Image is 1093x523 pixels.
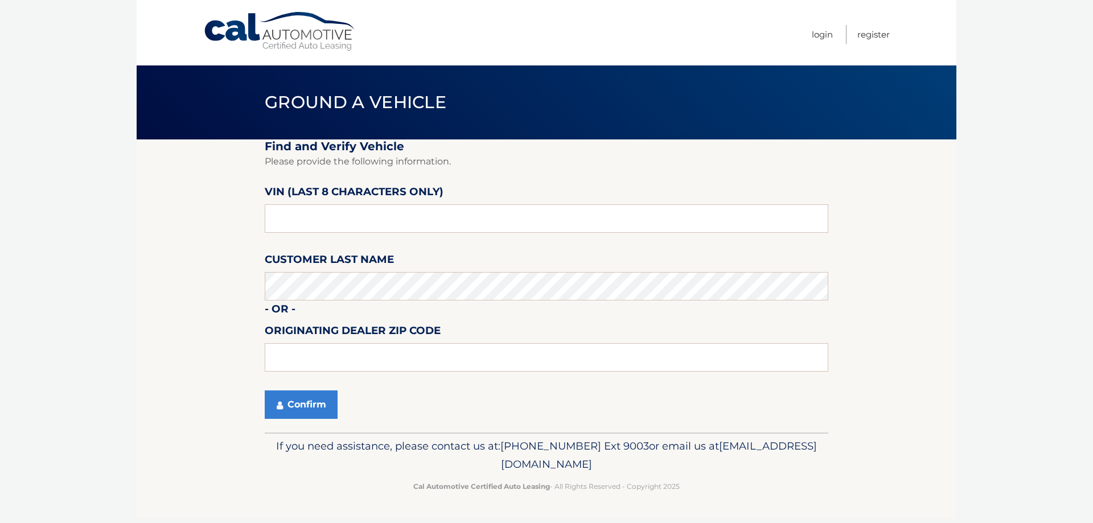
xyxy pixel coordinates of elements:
[203,11,357,52] a: Cal Automotive
[265,92,446,113] span: Ground a Vehicle
[265,322,441,343] label: Originating Dealer Zip Code
[265,183,443,204] label: VIN (last 8 characters only)
[413,482,550,491] strong: Cal Automotive Certified Auto Leasing
[857,25,890,44] a: Register
[265,154,828,170] p: Please provide the following information.
[812,25,833,44] a: Login
[272,437,821,473] p: If you need assistance, please contact us at: or email us at
[265,300,295,322] label: - or -
[265,251,394,272] label: Customer Last Name
[500,439,649,452] span: [PHONE_NUMBER] Ext 9003
[265,390,338,419] button: Confirm
[265,139,828,154] h2: Find and Verify Vehicle
[272,480,821,492] p: - All Rights Reserved - Copyright 2025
